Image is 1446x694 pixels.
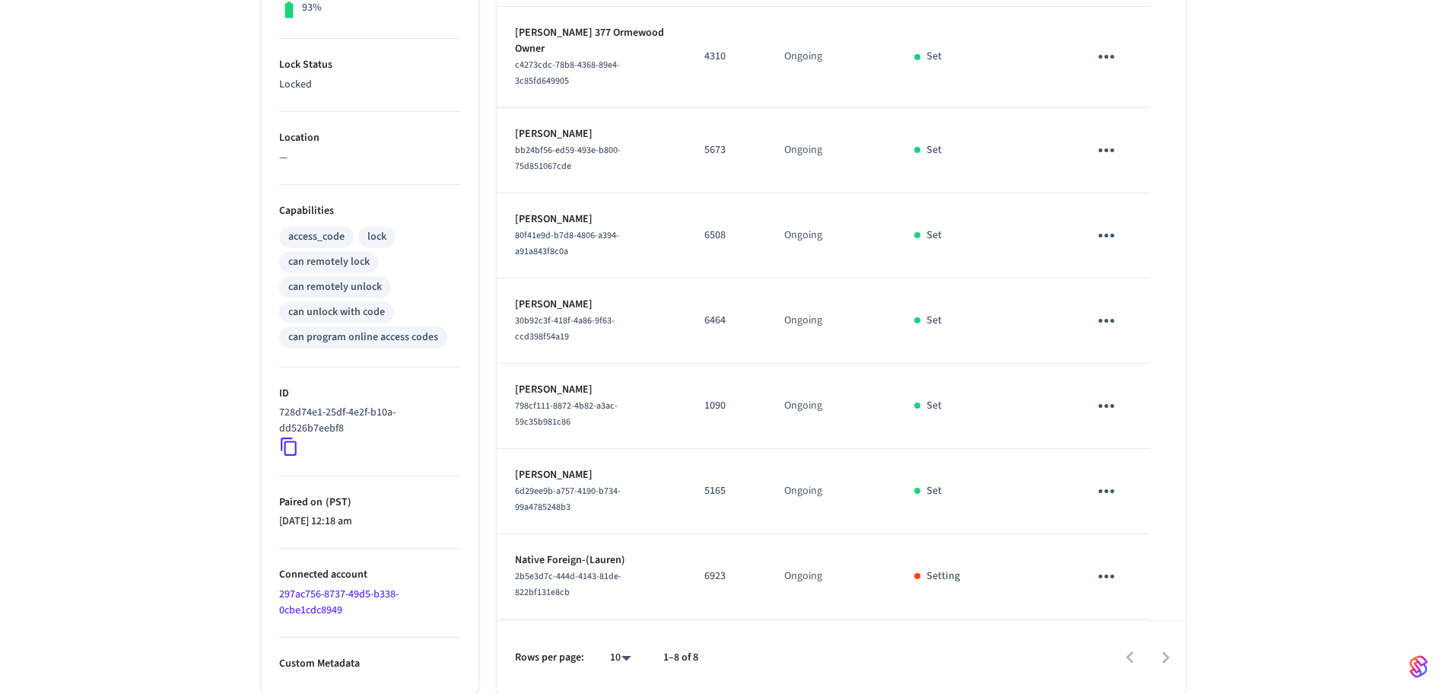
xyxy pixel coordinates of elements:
p: [PERSON_NAME] [515,297,669,313]
p: 6508 [704,228,748,244]
p: 5165 [704,483,748,499]
p: 4310 [704,49,748,65]
p: Set [926,313,942,329]
p: [PERSON_NAME] 377 Ormewood Owner [515,25,669,57]
span: c4273cdc-78b8-4368-89e4-3c85fd649905 [515,59,620,88]
p: Location [279,130,460,146]
div: access_code [288,229,345,245]
p: Setting [926,568,960,584]
p: 6923 [704,568,748,584]
a: 297ac756-8737-49d5-b338-0cbe1cdc8949 [279,587,399,618]
td: Ongoing [766,534,896,619]
div: can remotely unlock [288,279,382,295]
span: ( PST ) [323,495,351,510]
span: 80f41e9d-b7d8-4806-a394-a91a843f8c0a [515,229,619,258]
p: Locked [279,77,460,93]
span: 6d29ee9b-a757-4190-b734-99a4785248b3 [515,485,621,514]
p: Custom Metadata [279,656,460,672]
td: Ongoing [766,108,896,193]
p: [PERSON_NAME] [515,467,669,483]
div: lock [367,229,386,245]
p: — [279,150,460,166]
p: [PERSON_NAME] [515,382,669,398]
p: 5673 [704,142,748,158]
p: [DATE] 12:18 am [279,514,460,530]
p: [PERSON_NAME] [515,126,669,142]
p: 1–8 of 8 [663,650,698,666]
div: can remotely lock [288,254,370,270]
p: 6464 [704,313,748,329]
span: 30b92c3f-418f-4a86-9f63-ccd398f54a19 [515,314,615,343]
p: Native Foreign-(Lauren) [515,552,669,568]
p: [PERSON_NAME] [515,212,669,228]
p: Paired on [279,495,460,511]
p: ID [279,386,460,402]
div: 10 [602,647,639,669]
td: Ongoing [766,279,896,364]
span: 798cf111-8872-4b82-a3ac-59c35b981c86 [515,400,618,428]
p: Connected account [279,567,460,583]
div: can unlock with code [288,304,385,320]
img: SeamLogoGradient.69752ec5.svg [1409,654,1428,679]
p: Set [926,398,942,414]
p: Set [926,483,942,499]
p: Lock Status [279,57,460,73]
div: can program online access codes [288,329,438,345]
td: Ongoing [766,7,896,108]
p: 728d74e1-25df-4e2f-b10a-dd526b7eebf8 [279,405,454,437]
p: Set [926,49,942,65]
td: Ongoing [766,364,896,449]
p: 1090 [704,398,748,414]
td: Ongoing [766,193,896,279]
span: 2b5e3d7c-444d-4143-81de-822bf131e8cb [515,570,621,599]
p: Rows per page: [515,650,584,666]
p: Capabilities [279,203,460,219]
td: Ongoing [766,449,896,534]
p: Set [926,142,942,158]
span: bb24bf56-ed59-493e-b800-75d851067cde [515,144,621,173]
p: Set [926,228,942,244]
